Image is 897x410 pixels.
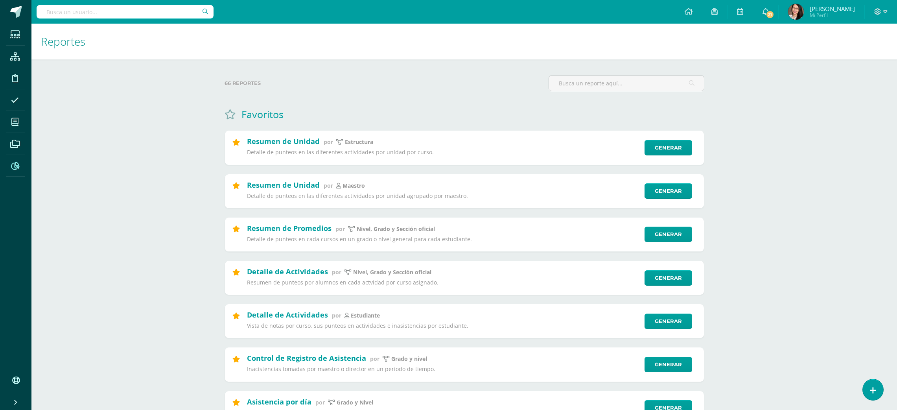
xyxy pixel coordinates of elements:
span: [PERSON_NAME] [810,5,855,13]
h2: Resumen de Unidad [247,180,320,190]
p: Grado y Nivel [337,399,373,406]
span: por [315,399,325,406]
a: Generar [645,357,692,372]
p: Vista de notas por curso, sus punteos en actividades e inasistencias por estudiante. [247,322,639,329]
p: estructura [345,139,373,146]
h2: Asistencia por día [247,397,311,406]
span: por [324,138,333,146]
span: Reportes [41,34,85,49]
p: Resumen de punteos por alumnos en cada actvidad por curso asignado. [247,279,639,286]
p: Nivel, Grado y Sección oficial [357,225,435,233]
span: por [332,268,341,276]
img: 220e157e7b27880ea9080e7bb9588460.png [788,4,804,20]
h2: Resumen de Promedios [247,223,332,233]
p: Nivel, Grado y Sección oficial [353,269,431,276]
a: Generar [645,140,692,155]
label: 66 reportes [225,75,542,91]
h2: Detalle de Actividades [247,267,328,276]
h2: Control de Registro de Asistencia [247,353,366,363]
input: Busca un usuario... [37,5,214,18]
span: Mi Perfil [810,12,855,18]
h2: Resumen de Unidad [247,137,320,146]
p: maestro [343,182,365,189]
p: estudiante [351,312,380,319]
h2: Detalle de Actividades [247,310,328,320]
span: por [370,355,379,362]
span: 21 [766,10,774,19]
p: grado y nivel [391,355,427,362]
h1: Favoritos [241,107,284,121]
a: Generar [645,314,692,329]
a: Generar [645,183,692,199]
p: Detalle de punteos en las diferentes actividades por unidad por curso. [247,149,639,156]
span: por [324,182,333,189]
p: Inacistencias tomadas por maestro o director en un periodo de tiempo. [247,366,639,373]
span: por [335,225,345,233]
p: Detalle de punteos en las diferentes actividades por unidad agrupado por maestro. [247,192,639,199]
input: Busca un reporte aquí... [549,76,704,91]
p: Detalle de punteos en cada cursos en un grado o nivel general para cada estudiante. [247,236,639,243]
span: por [332,312,341,319]
a: Generar [645,227,692,242]
a: Generar [645,270,692,286]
